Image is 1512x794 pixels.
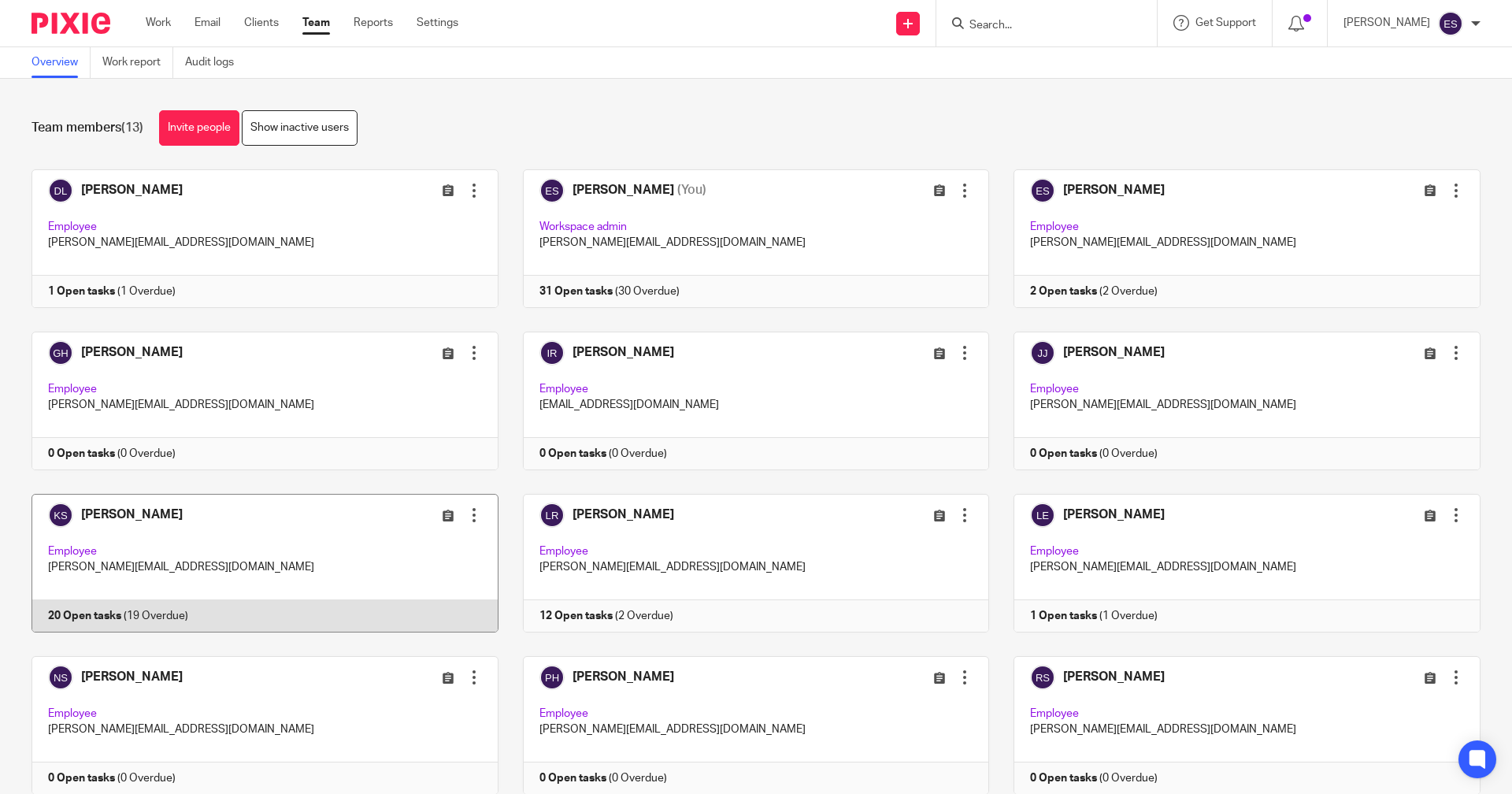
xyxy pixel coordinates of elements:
p: [PERSON_NAME] [1343,15,1430,31]
input: Search [968,19,1110,33]
h1: Team members [31,120,143,136]
a: Work [146,15,171,31]
a: Audit logs [185,47,246,78]
a: Clients [244,15,279,31]
a: Invite people [159,110,239,146]
a: Settings [417,15,458,31]
a: Team [302,15,330,31]
a: Work report [102,47,173,78]
a: Email [195,15,220,31]
a: Show inactive users [242,110,358,146]
a: Reports [354,15,393,31]
a: Overview [31,47,91,78]
span: Get Support [1195,17,1256,28]
span: (13) [121,121,143,134]
img: Pixie [31,13,110,34]
img: svg%3E [1438,11,1463,36]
